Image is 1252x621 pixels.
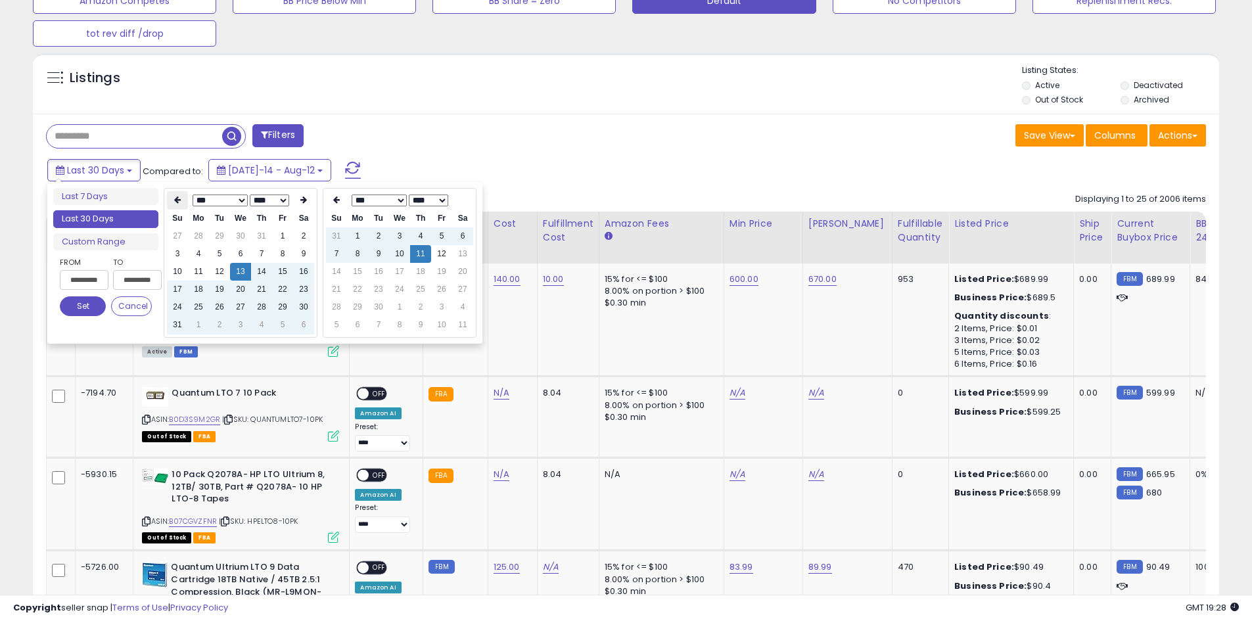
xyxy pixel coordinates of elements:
b: Quantity discounts [954,310,1049,322]
td: 3 [230,316,251,334]
div: -7194.70 [81,387,123,399]
td: 2 [209,316,230,334]
div: 0.00 [1079,387,1101,399]
label: From [60,256,106,269]
td: 28 [251,298,272,316]
td: 5 [272,316,293,334]
td: 13 [230,263,251,281]
img: 41wCTpC4zQL._SL40_.jpg [142,561,168,587]
a: 10.00 [543,273,564,286]
a: 670.00 [808,273,837,286]
div: ASIN: [142,469,339,541]
img: 31A8ta0utML._SL40_.jpg [142,469,168,484]
div: 6 Items, Price: $0.16 [954,358,1063,370]
div: Amazon AI [355,407,401,419]
td: 29 [272,298,293,316]
td: 29 [347,298,368,316]
td: 23 [368,281,389,298]
td: 9 [293,245,314,263]
td: 30 [293,298,314,316]
td: 26 [209,298,230,316]
td: 24 [167,298,188,316]
td: 31 [167,316,188,334]
span: FBM [174,346,198,357]
button: [DATE]-14 - Aug-12 [208,159,331,181]
td: 5 [209,245,230,263]
td: 12 [431,245,452,263]
button: Filters [252,124,304,147]
span: | SKU: QUANTUMLTO7-10PK [222,414,323,425]
small: FBM [1117,486,1142,499]
div: Min Price [730,217,797,231]
div: 0.00 [1079,469,1101,480]
th: Tu [368,210,389,227]
div: ASIN: [142,273,339,356]
th: Sa [452,210,473,227]
td: 7 [368,316,389,334]
label: Archived [1134,94,1169,105]
span: 599.99 [1146,386,1175,399]
span: 665.95 [1146,468,1175,480]
td: 31 [326,227,347,245]
div: $90.4 [954,580,1063,592]
div: Fulfillable Quantity [898,217,943,244]
span: All listings that are currently out of stock and unavailable for purchase on Amazon [142,431,191,442]
td: 12 [209,263,230,281]
th: Fr [431,210,452,227]
span: FBA [193,431,216,442]
td: 10 [389,245,410,263]
span: All listings that are currently out of stock and unavailable for purchase on Amazon [142,532,191,543]
td: 23 [293,281,314,298]
div: Amazon Fees [605,217,718,231]
div: BB Share 24h. [1195,217,1243,244]
td: 25 [188,298,209,316]
td: 11 [410,245,431,263]
div: $599.25 [954,406,1063,418]
a: 83.99 [730,561,753,574]
td: 30 [368,298,389,316]
td: 5 [326,316,347,334]
button: Set [60,296,106,316]
a: Privacy Policy [170,601,228,614]
td: 6 [230,245,251,263]
button: tot rev diff /drop [33,20,216,47]
td: 7 [251,245,272,263]
td: 17 [167,281,188,298]
button: Save View [1015,124,1084,147]
a: N/A [494,468,509,481]
b: 10 Pack Q2078A- HP LTO Ultrium 8, 12TB/ 30TB, Part # Q2078A- 10 HP LTO-8 Tapes [172,469,331,509]
td: 19 [209,281,230,298]
div: 0 [898,387,939,399]
td: 9 [368,245,389,263]
td: 10 [167,263,188,281]
td: 2 [368,227,389,245]
button: Columns [1086,124,1148,147]
b: Listed Price: [954,561,1014,573]
div: 15% for <= $100 [605,561,714,573]
td: 8 [272,245,293,263]
div: -5726.00 [81,561,123,573]
b: Listed Price: [954,468,1014,480]
div: 5 Items, Price: $0.03 [954,346,1063,358]
button: Cancel [111,296,152,316]
td: 22 [272,281,293,298]
span: 90.49 [1146,561,1171,573]
label: Out of Stock [1035,94,1083,105]
td: 28 [188,227,209,245]
li: Last 30 Days [53,210,158,228]
div: N/A [605,469,714,480]
div: 8.04 [543,387,589,399]
td: 3 [389,227,410,245]
th: Su [167,210,188,227]
span: OFF [369,470,390,481]
td: 27 [167,227,188,245]
td: 4 [452,298,473,316]
small: FBM [1117,467,1142,481]
div: $0.30 min [605,297,714,309]
h5: Listings [70,69,120,87]
a: N/A [808,386,824,400]
small: Amazon Fees. [605,231,613,242]
span: Columns [1094,129,1136,142]
span: Compared to: [143,165,203,177]
th: Th [251,210,272,227]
